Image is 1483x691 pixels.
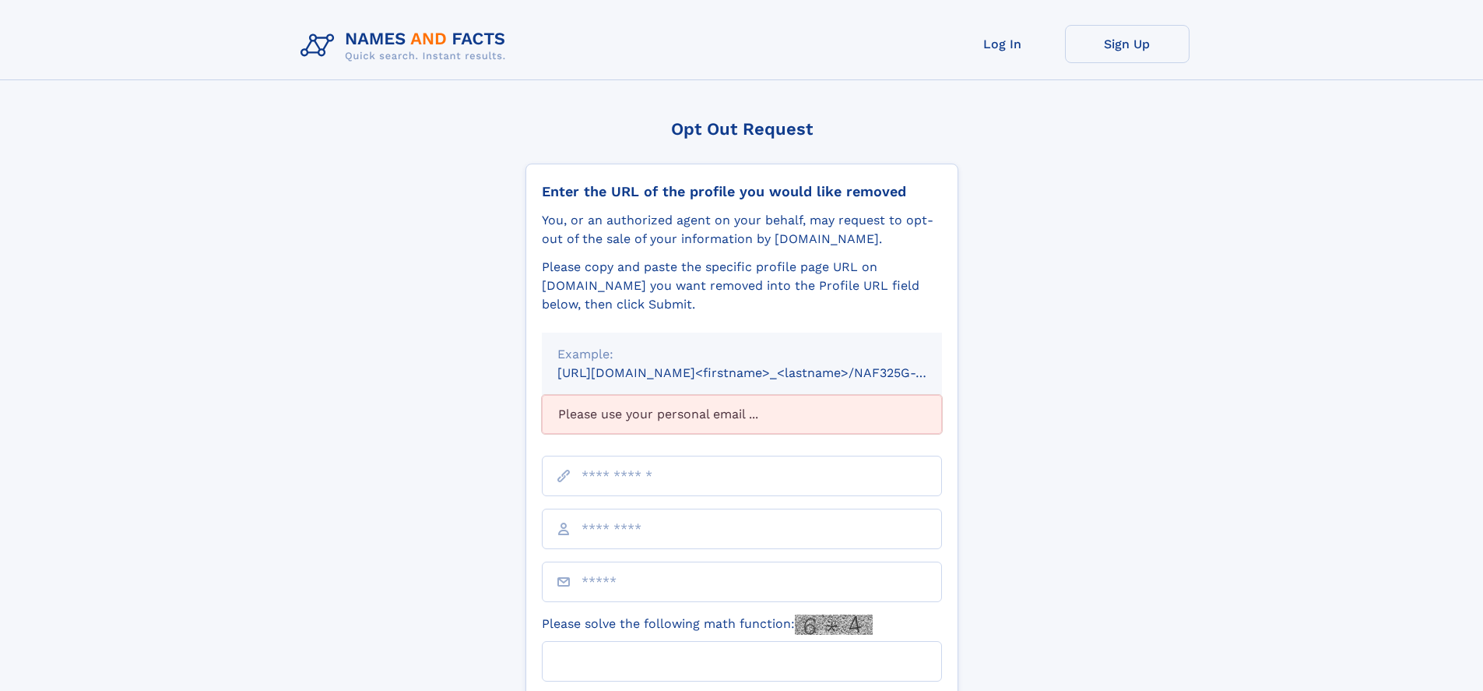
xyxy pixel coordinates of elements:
a: Log In [940,25,1065,63]
label: Please solve the following math function: [542,615,873,635]
div: Please use your personal email ... [542,395,942,434]
small: [URL][DOMAIN_NAME]<firstname>_<lastname>/NAF325G-xxxxxxxx [557,365,972,380]
img: Logo Names and Facts [294,25,518,67]
div: Opt Out Request [525,119,958,139]
div: Example: [557,345,926,364]
div: Please copy and paste the specific profile page URL on [DOMAIN_NAME] you want removed into the Pr... [542,258,942,314]
div: Enter the URL of the profile you would like removed [542,183,942,200]
div: You, or an authorized agent on your behalf, may request to opt-out of the sale of your informatio... [542,211,942,249]
a: Sign Up [1065,25,1190,63]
